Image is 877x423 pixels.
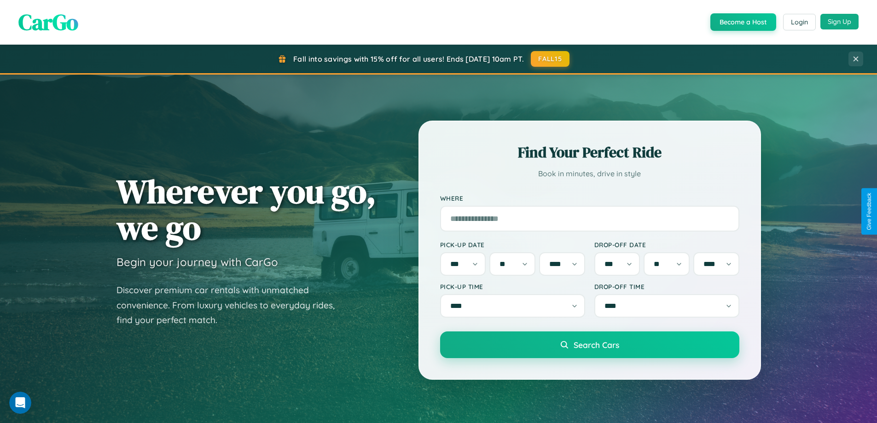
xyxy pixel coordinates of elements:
span: CarGo [18,7,78,37]
button: Become a Host [710,13,776,31]
button: Search Cars [440,331,739,358]
button: Sign Up [820,14,859,29]
div: Give Feedback [866,193,872,230]
label: Drop-off Date [594,241,739,249]
span: Search Cars [574,340,619,350]
label: Pick-up Date [440,241,585,249]
iframe: Intercom live chat [9,392,31,414]
button: Login [783,14,816,30]
label: Where [440,194,739,202]
h3: Begin your journey with CarGo [116,255,278,269]
h2: Find Your Perfect Ride [440,142,739,162]
h1: Wherever you go, we go [116,173,376,246]
button: FALL15 [531,51,569,67]
label: Drop-off Time [594,283,739,290]
label: Pick-up Time [440,283,585,290]
p: Discover premium car rentals with unmatched convenience. From luxury vehicles to everyday rides, ... [116,283,347,328]
p: Book in minutes, drive in style [440,167,739,180]
span: Fall into savings with 15% off for all users! Ends [DATE] 10am PT. [293,54,524,64]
